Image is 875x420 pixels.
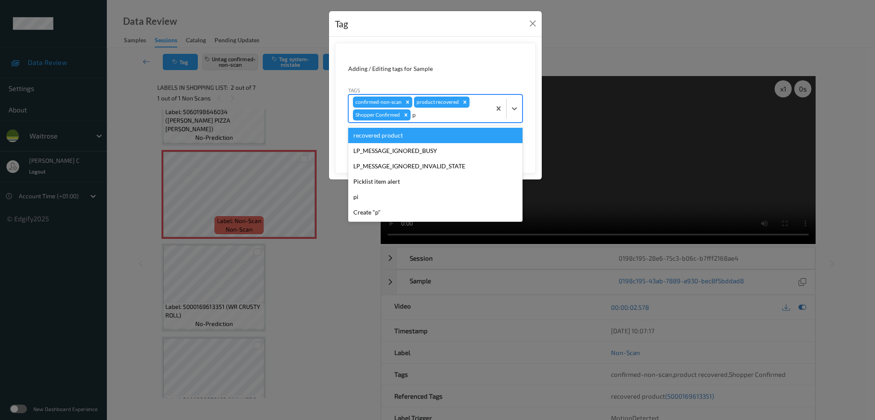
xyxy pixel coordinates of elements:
[527,18,539,29] button: Close
[348,159,523,174] div: LP_MESSAGE_IGNORED_INVALID_STATE
[348,205,523,220] div: Create "p"
[348,65,523,73] div: Adding / Editing tags for Sample
[348,189,523,205] div: pi
[348,174,523,189] div: Picklist item alert
[414,97,460,108] div: product recovered
[348,128,523,143] div: recovered product
[335,17,348,31] div: Tag
[348,143,523,159] div: LP_MESSAGE_IGNORED_BUSY
[403,97,412,108] div: Remove confirmed-non-scan
[348,86,360,94] label: Tags
[353,109,401,120] div: Shopper Confirmed
[353,97,403,108] div: confirmed-non-scan
[401,109,411,120] div: Remove Shopper Confirmed
[460,97,470,108] div: Remove product recovered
